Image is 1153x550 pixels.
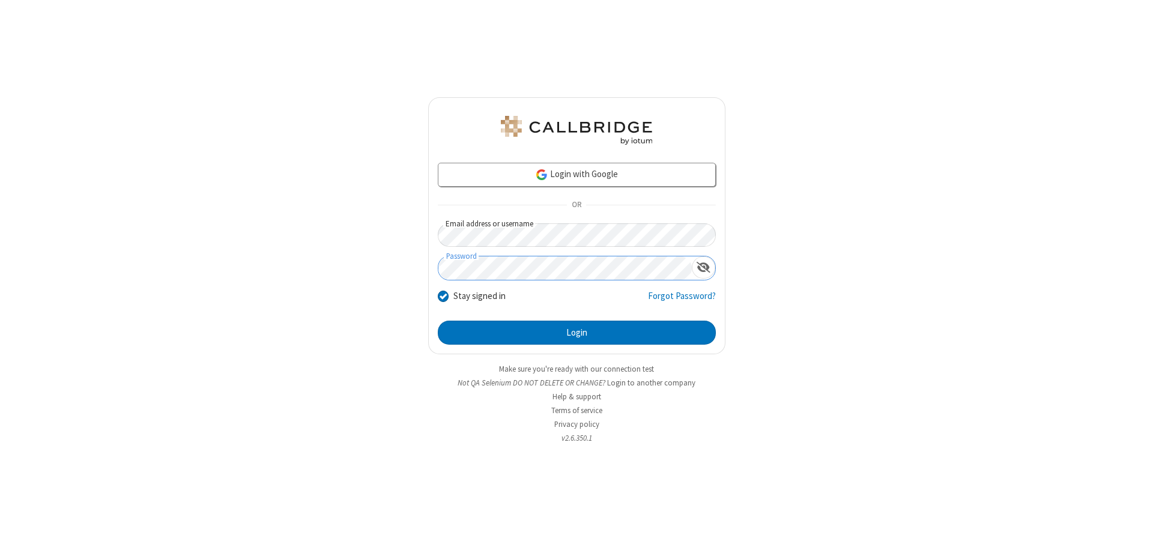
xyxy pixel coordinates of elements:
li: v2.6.350.1 [428,432,725,444]
a: Login with Google [438,163,716,187]
label: Stay signed in [453,289,506,303]
button: Login to another company [607,377,695,388]
div: Show password [692,256,715,279]
a: Privacy policy [554,419,599,429]
input: Email address or username [438,223,716,247]
img: google-icon.png [535,168,548,181]
a: Terms of service [551,405,602,416]
span: OR [567,197,586,214]
a: Forgot Password? [648,289,716,312]
a: Make sure you're ready with our connection test [499,364,654,374]
a: Help & support [552,391,601,402]
img: QA Selenium DO NOT DELETE OR CHANGE [498,116,655,145]
li: Not QA Selenium DO NOT DELETE OR CHANGE? [428,377,725,388]
input: Password [438,256,692,280]
button: Login [438,321,716,345]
